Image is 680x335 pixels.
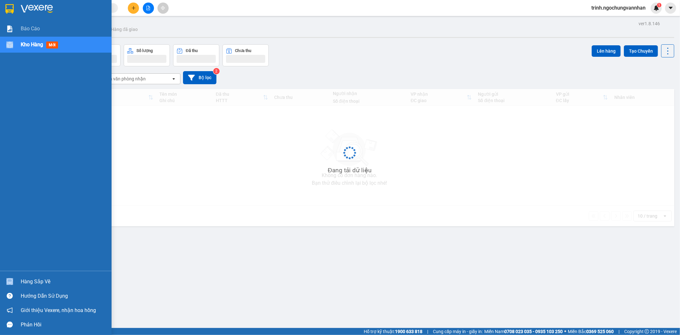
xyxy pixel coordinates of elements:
span: Hỗ trợ kỹ thuật: [364,328,422,335]
span: Giới thiệu Vexere, nhận hoa hồng [21,306,96,314]
div: Số lượng [136,48,153,53]
button: file-add [143,3,154,14]
sup: 1 [657,3,662,7]
button: Hàng đã giao [106,22,143,37]
span: plus [131,6,136,10]
button: Đã thu [173,44,219,66]
span: Cung cấp máy in - giấy in: [433,328,483,335]
img: warehouse-icon [6,41,13,48]
img: logo-vxr [5,4,14,14]
div: Đã thu [186,48,198,53]
img: solution-icon [6,26,13,32]
span: trinh.ngochungvannhan [586,4,651,12]
button: Bộ lọc [183,71,216,84]
span: | [618,328,619,335]
sup: 2 [213,68,220,74]
span: 1 [658,3,660,7]
strong: 1900 633 818 [395,329,422,334]
span: copyright [645,329,649,334]
span: Miền Bắc [568,328,614,335]
img: icon-new-feature [654,5,659,11]
button: aim [157,3,169,14]
strong: 0708 023 035 - 0935 103 250 [504,329,563,334]
button: Số lượng [124,44,170,66]
svg: open [171,76,176,81]
span: ⚪️ [564,330,566,333]
span: question-circle [7,293,13,299]
div: Chọn văn phòng nhận [102,76,146,82]
button: Lên hàng [592,45,621,57]
span: file-add [146,6,150,10]
span: Báo cáo [21,25,40,33]
div: Chưa thu [235,48,252,53]
span: aim [161,6,165,10]
div: Hướng dẫn sử dụng [21,291,107,301]
img: warehouse-icon [6,278,13,285]
span: Miền Nam [484,328,563,335]
div: Đang tải dữ liệu [328,166,371,175]
button: caret-down [665,3,676,14]
div: Hàng sắp về [21,277,107,287]
span: notification [7,307,13,313]
span: mới [46,41,58,48]
span: Kho hàng [21,41,43,48]
span: | [427,328,428,335]
div: ver 1.8.146 [639,20,660,27]
div: Phản hồi [21,320,107,330]
button: plus [128,3,139,14]
strong: 0369 525 060 [586,329,614,334]
button: Tạo Chuyến [624,45,658,57]
button: Chưa thu [223,44,269,66]
span: message [7,322,13,328]
span: caret-down [668,5,674,11]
